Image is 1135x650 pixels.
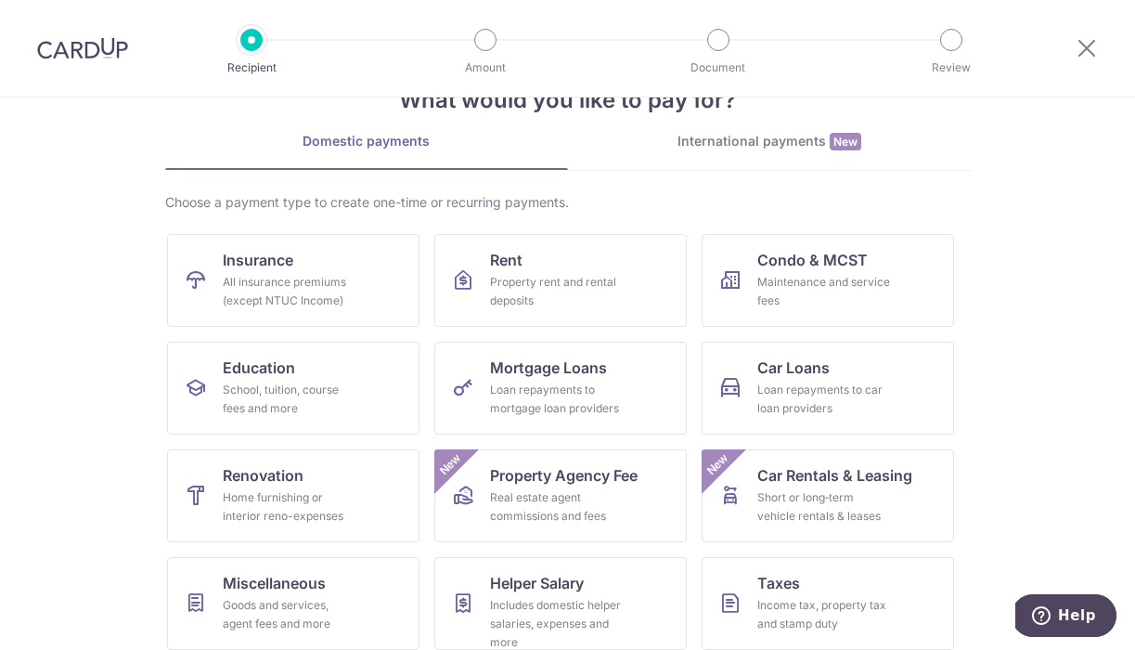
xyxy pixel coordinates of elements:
[165,193,971,212] div: Choose a payment type to create one-time or recurring payments.
[165,84,971,117] h4: What would you like to pay for?
[167,342,419,435] a: EducationSchool, tuition, course fees and more
[37,37,128,59] img: CardUp
[568,132,971,151] div: International payments
[702,342,954,435] a: Car LoansLoan repayments to car loan providers
[417,58,554,77] p: Amount
[490,488,624,526] div: Real estate agent commissions and fees
[757,273,891,310] div: Maintenance and service fees
[167,449,419,542] a: RenovationHome furnishing or interior reno-expenses
[883,58,1020,77] p: Review
[434,342,687,435] a: Mortgage LoansLoan repayments to mortgage loan providers
[434,449,465,480] span: New
[702,234,954,327] a: Condo & MCSTMaintenance and service fees
[43,13,81,30] span: Help
[490,464,638,487] span: Property Agency Fee
[702,449,732,480] span: New
[183,58,320,77] p: Recipient
[223,572,326,594] span: Miscellaneous
[490,357,607,379] span: Mortgage Loans
[223,488,356,526] div: Home furnishing or interior reno-expenses
[165,132,568,150] div: Domestic payments
[223,381,356,418] div: School, tuition, course fees and more
[757,464,912,487] span: Car Rentals & Leasing
[434,449,687,542] a: Property Agency FeeReal estate agent commissions and feesNew
[434,557,687,650] a: Helper SalaryIncludes domestic helper salaries, expenses and more
[223,464,303,487] span: Renovation
[490,572,584,594] span: Helper Salary
[223,596,356,633] div: Goods and services, agent fees and more
[650,58,787,77] p: Document
[702,449,954,542] a: Car Rentals & LeasingShort or long‑term vehicle rentals & leasesNew
[1015,594,1116,641] iframe: Opens a widget where you can find more information
[167,557,419,650] a: MiscellaneousGoods and services, agent fees and more
[757,488,891,526] div: Short or long‑term vehicle rentals & leases
[490,381,624,418] div: Loan repayments to mortgage loan providers
[223,273,356,310] div: All insurance premiums (except NTUC Income)
[490,249,522,271] span: Rent
[757,249,868,271] span: Condo & MCST
[434,234,687,327] a: RentProperty rent and rental deposits
[167,234,419,327] a: InsuranceAll insurance premiums (except NTUC Income)
[757,596,891,633] div: Income tax, property tax and stamp duty
[490,273,624,310] div: Property rent and rental deposits
[757,357,830,379] span: Car Loans
[223,357,295,379] span: Education
[757,572,800,594] span: Taxes
[757,381,891,418] div: Loan repayments to car loan providers
[223,249,293,271] span: Insurance
[830,133,861,150] span: New
[702,557,954,650] a: TaxesIncome tax, property tax and stamp duty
